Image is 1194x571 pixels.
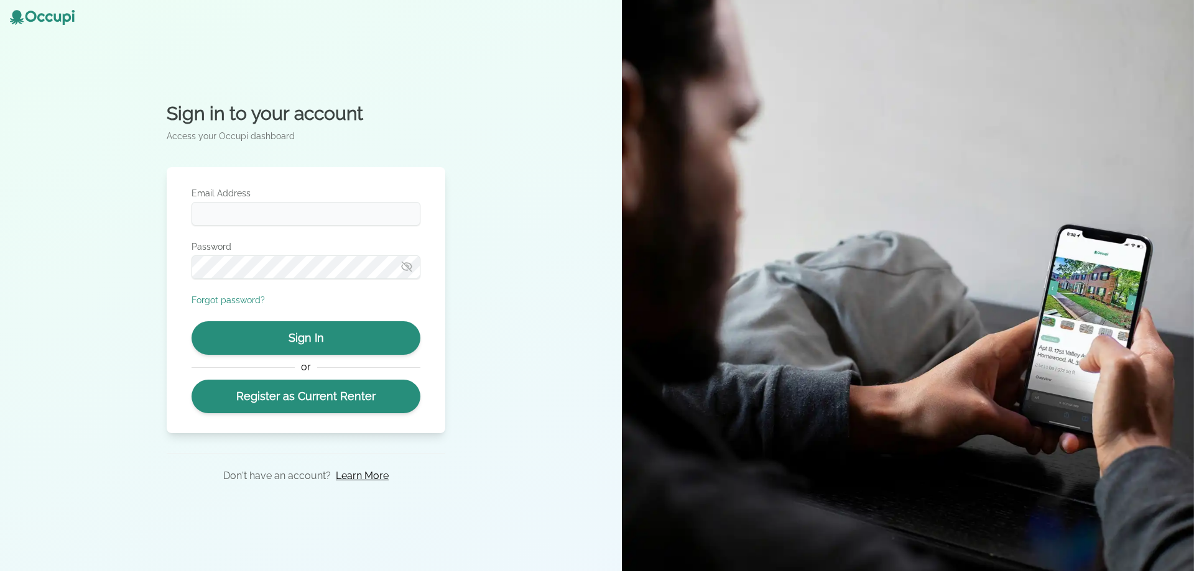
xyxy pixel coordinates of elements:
p: Access your Occupi dashboard [167,130,445,142]
button: Forgot password? [192,294,265,306]
a: Learn More [336,468,389,483]
h2: Sign in to your account [167,103,445,125]
button: Sign In [192,321,420,355]
label: Password [192,240,420,253]
a: Register as Current Renter [192,380,420,413]
p: Don't have an account? [223,468,331,483]
label: Email Address [192,187,420,199]
span: or [295,360,317,375]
